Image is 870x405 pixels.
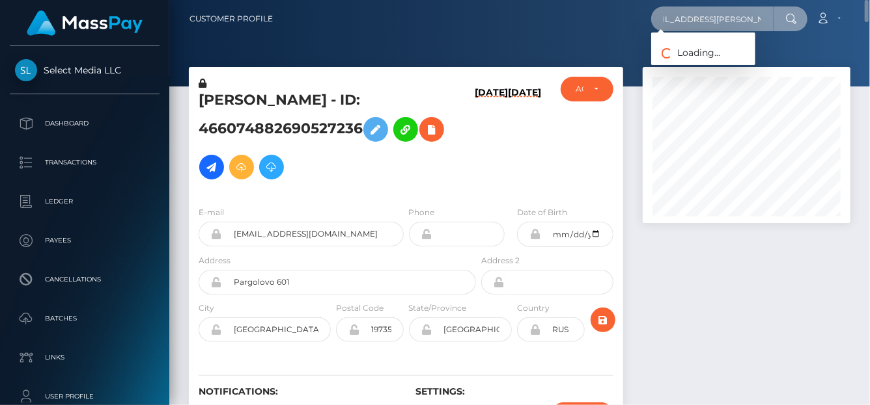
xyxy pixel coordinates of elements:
[10,185,160,218] a: Ledger
[15,348,154,367] p: Links
[15,231,154,250] p: Payees
[15,192,154,211] p: Ledger
[15,309,154,328] p: Batches
[10,64,160,76] span: Select Media LLC
[475,87,508,190] h6: [DATE]
[189,5,273,33] a: Customer Profile
[199,207,224,218] label: E-mail
[336,302,384,314] label: Postal Code
[10,302,160,335] a: Batches
[199,255,231,267] label: Address
[409,302,467,314] label: State/Province
[10,263,160,296] a: Cancellations
[199,386,397,397] h6: Notifications:
[15,270,154,289] p: Cancellations
[409,207,435,218] label: Phone
[199,302,214,314] label: City
[576,84,583,94] div: ACTIVE
[651,7,774,31] input: Search...
[15,59,37,81] img: Select Media LLC
[517,302,550,314] label: Country
[15,153,154,172] p: Transactions
[416,386,614,397] h6: Settings:
[561,77,613,101] button: ACTIVE
[199,90,469,186] h5: [PERSON_NAME] - ID: 466074882690527236
[10,146,160,179] a: Transactions
[517,207,567,218] label: Date of Birth
[199,155,224,179] a: Initiate Payout
[15,114,154,133] p: Dashboard
[508,87,541,190] h6: [DATE]
[481,255,520,267] label: Address 2
[27,10,143,36] img: MassPay Logo
[10,107,160,140] a: Dashboard
[10,224,160,257] a: Payees
[10,341,160,374] a: Links
[651,47,720,59] span: Loading...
